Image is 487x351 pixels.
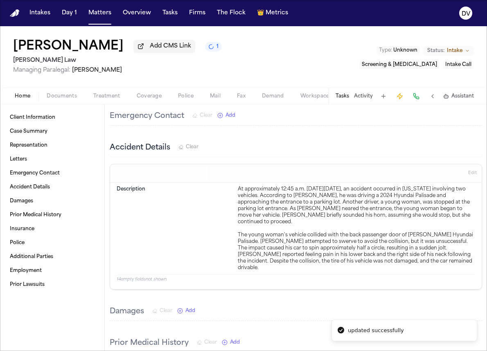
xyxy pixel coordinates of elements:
span: Workspaces [300,93,332,100]
span: Clear [200,112,212,119]
span: Type : [379,48,392,53]
span: 1 [216,43,219,50]
a: Case Summary [7,125,98,138]
span: Unknown [393,48,417,53]
span: Fax [237,93,246,100]
a: Police [7,236,98,249]
button: 1 active task [205,42,222,52]
h3: Accident Details [110,142,170,154]
a: Emergency Contact [7,167,98,180]
span: Clear [186,144,198,150]
a: Employment [7,264,98,277]
h3: Prior Medical History [110,337,189,349]
a: Damages [7,195,98,208]
a: Letters [7,153,98,166]
button: Tasks [336,93,349,100]
a: Prior Lawsuits [7,278,98,291]
a: Home [10,9,20,17]
button: Add New [222,339,240,346]
span: Intake Call [445,62,471,67]
button: Edit Type: Unknown [377,46,420,54]
button: Firms [186,6,209,20]
button: Edit matter name [13,39,124,54]
a: Client Information [7,111,98,124]
button: Edit service: Intake Call [443,61,474,69]
span: Add [230,339,240,346]
span: Screening & [MEDICAL_DATA] [362,62,437,67]
span: Intake [447,48,462,54]
span: Add CMS Link [150,42,191,50]
button: Clear Emergency Contact [192,112,212,119]
h2: [PERSON_NAME] Law [13,56,222,66]
span: Treatment [93,93,120,100]
button: Make a Call [410,91,422,102]
button: Clear Damages [152,308,172,314]
button: Add Task [378,91,389,102]
span: [PERSON_NAME] [72,67,122,73]
a: Representation [7,139,98,152]
span: Managing Paralegal: [13,67,70,73]
button: Edit [466,167,479,180]
a: Insurance [7,222,98,236]
span: Clear [160,308,172,314]
div: At approximately 12:45 a.m. [DATE][DATE], an accident occurred in [US_STATE] involving two vehicl... [238,186,475,271]
button: crownMetrics [254,6,291,20]
button: Add New [177,308,195,314]
p: 14 empty fields not shown. [117,276,475,283]
span: Home [15,93,30,100]
button: Matters [85,6,115,20]
button: Add New [217,112,235,119]
button: The Flock [214,6,249,20]
h3: Damages [110,306,144,317]
img: Finch Logo [10,9,20,17]
span: Add [225,112,235,119]
span: Police [178,93,194,100]
span: Mail [210,93,221,100]
span: Edit [468,170,477,176]
dt: Description [117,186,233,271]
button: Edit service: Screening & Retainer [359,61,440,69]
button: Add CMS Link [133,40,195,53]
button: Clear Prior Medical History [197,339,217,346]
button: Create Immediate Task [394,91,406,102]
button: Clear Accident Details [178,144,198,150]
button: Tasks [159,6,181,20]
span: Coverage [137,93,162,100]
button: Intakes [26,6,54,20]
button: Change status from Intake [423,46,474,56]
span: Documents [47,93,77,100]
span: Assistant [451,93,474,100]
a: Prior Medical History [7,208,98,222]
span: Status: [427,48,444,54]
span: Clear [204,339,217,346]
button: Activity [354,93,373,100]
a: Additional Parties [7,250,98,263]
button: Day 1 [59,6,80,20]
h3: Emergency Contact [110,111,184,122]
button: Overview [119,6,154,20]
h1: [PERSON_NAME] [13,39,124,54]
button: Assistant [443,93,474,100]
span: Add [185,308,195,314]
div: updated successfully [348,326,404,335]
a: Accident Details [7,181,98,194]
span: Demand [262,93,284,100]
